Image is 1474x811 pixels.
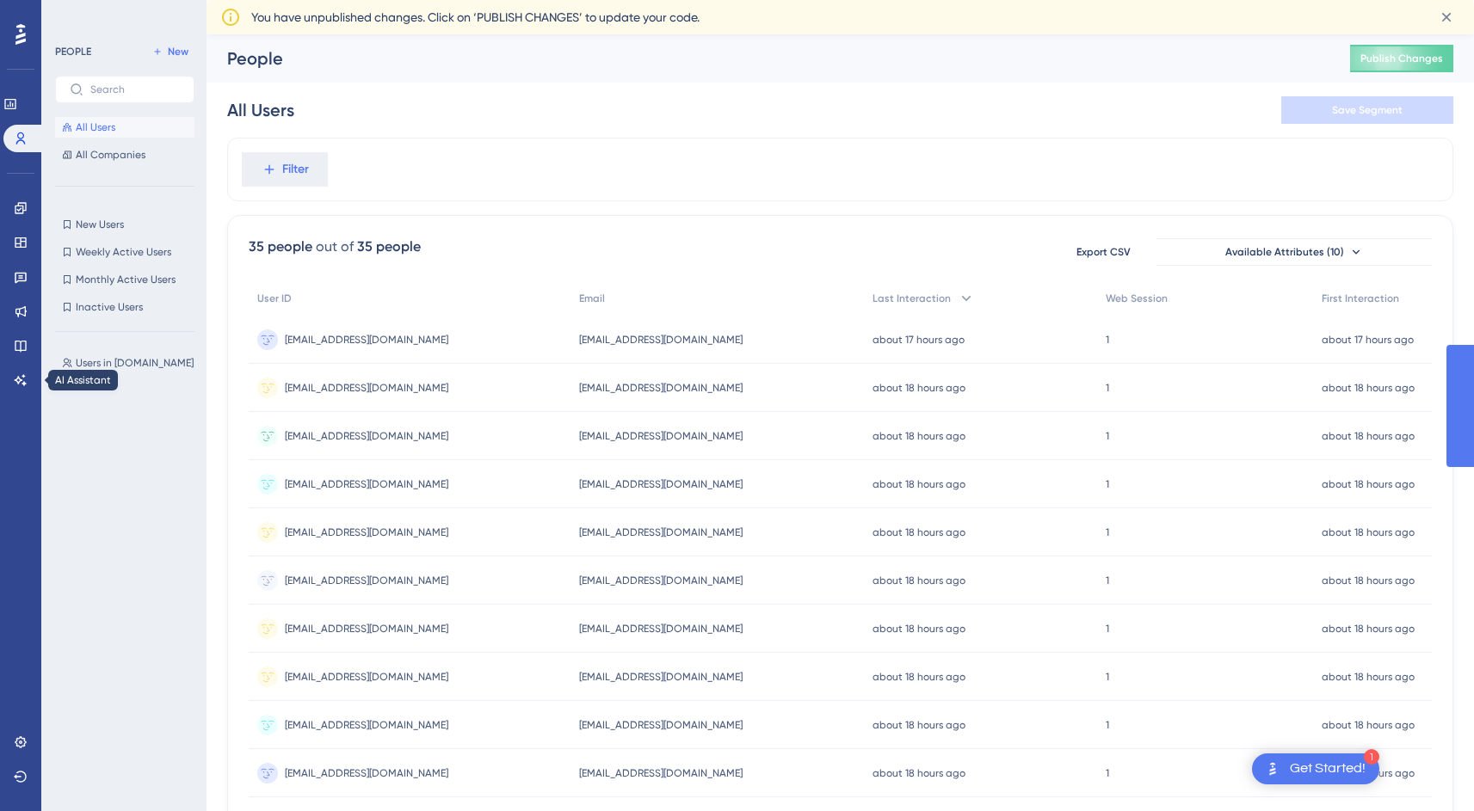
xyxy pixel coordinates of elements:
[873,382,965,394] time: about 18 hours ago
[1322,623,1415,635] time: about 18 hours ago
[227,98,294,122] div: All Users
[1332,103,1403,117] span: Save Segment
[257,292,292,305] span: User ID
[873,574,965,587] time: about 18 hours ago
[873,719,965,731] time: about 18 hours ago
[579,292,605,305] span: Email
[579,622,743,636] span: [EMAIL_ADDRESS][DOMAIN_NAME]
[55,269,194,290] button: Monthly Active Users
[285,670,448,684] span: [EMAIL_ADDRESS][DOMAIN_NAME]
[146,41,194,62] button: New
[55,45,91,58] div: PEOPLE
[1322,382,1415,394] time: about 18 hours ago
[168,45,188,58] span: New
[1322,430,1415,442] time: about 18 hours ago
[1322,526,1415,538] time: about 18 hours ago
[1402,743,1453,795] iframe: UserGuiding AI Assistant Launcher
[873,334,965,346] time: about 17 hours ago
[1322,478,1415,490] time: about 18 hours ago
[1281,96,1453,124] button: Save Segment
[873,430,965,442] time: about 18 hours ago
[579,381,743,395] span: [EMAIL_ADDRESS][DOMAIN_NAME]
[1106,429,1109,443] span: 1
[1262,759,1283,779] img: launcher-image-alternative-text
[242,152,328,187] button: Filter
[873,478,965,490] time: about 18 hours ago
[1322,292,1399,305] span: First Interaction
[579,766,743,780] span: [EMAIL_ADDRESS][DOMAIN_NAME]
[1076,245,1131,259] span: Export CSV
[1350,45,1453,72] button: Publish Changes
[579,333,743,347] span: [EMAIL_ADDRESS][DOMAIN_NAME]
[227,46,1307,71] div: People
[76,273,176,286] span: Monthly Active Users
[55,214,194,235] button: New Users
[579,429,743,443] span: [EMAIL_ADDRESS][DOMAIN_NAME]
[76,245,171,259] span: Weekly Active Users
[1106,525,1109,539] span: 1
[579,670,743,684] span: [EMAIL_ADDRESS][DOMAIN_NAME]
[1106,333,1109,347] span: 1
[579,574,743,587] span: [EMAIL_ADDRESS][DOMAIN_NAME]
[1106,477,1109,491] span: 1
[55,117,194,138] button: All Users
[357,237,421,257] div: 35 people
[1060,238,1146,266] button: Export CSV
[285,622,448,636] span: [EMAIL_ADDRESS][DOMAIN_NAME]
[873,623,965,635] time: about 18 hours ago
[76,356,194,370] span: Users in [DOMAIN_NAME]
[1322,671,1415,683] time: about 18 hours ago
[55,297,194,317] button: Inactive Users
[1322,574,1415,587] time: about 18 hours ago
[1322,719,1415,731] time: about 18 hours ago
[1106,718,1109,732] span: 1
[285,574,448,587] span: [EMAIL_ADDRESS][DOMAIN_NAME]
[285,477,448,491] span: [EMAIL_ADDRESS][DOMAIN_NAME]
[873,671,965,683] time: about 18 hours ago
[873,767,965,779] time: about 18 hours ago
[251,7,700,28] span: You have unpublished changes. Click on ‘PUBLISH CHANGES’ to update your code.
[1225,245,1344,259] span: Available Attributes (10)
[76,300,143,314] span: Inactive Users
[285,718,448,732] span: [EMAIL_ADDRESS][DOMAIN_NAME]
[76,218,124,231] span: New Users
[285,333,448,347] span: [EMAIL_ADDRESS][DOMAIN_NAME]
[1290,759,1366,778] div: Get Started!
[55,242,194,262] button: Weekly Active Users
[76,148,145,162] span: All Companies
[1106,381,1109,395] span: 1
[285,381,448,395] span: [EMAIL_ADDRESS][DOMAIN_NAME]
[579,477,743,491] span: [EMAIL_ADDRESS][DOMAIN_NAME]
[90,83,180,95] input: Search
[76,120,115,134] span: All Users
[55,144,194,165] button: All Companies
[873,526,965,538] time: about 18 hours ago
[249,237,312,257] div: 35 people
[1106,292,1168,305] span: Web Session
[282,159,309,180] span: Filter
[1106,622,1109,636] span: 1
[1106,766,1109,780] span: 1
[1322,334,1414,346] time: about 17 hours ago
[285,429,448,443] span: [EMAIL_ADDRESS][DOMAIN_NAME]
[579,718,743,732] span: [EMAIL_ADDRESS][DOMAIN_NAME]
[316,237,354,257] div: out of
[873,292,951,305] span: Last Interaction
[579,525,743,539] span: [EMAIL_ADDRESS][DOMAIN_NAME]
[1106,670,1109,684] span: 1
[285,766,448,780] span: [EMAIL_ADDRESS][DOMAIN_NAME]
[1252,753,1379,784] div: Open Get Started! checklist, remaining modules: 1
[1156,238,1432,266] button: Available Attributes (10)
[55,353,205,373] button: Users in [DOMAIN_NAME]
[1360,52,1443,65] span: Publish Changes
[1106,574,1109,587] span: 1
[285,525,448,539] span: [EMAIL_ADDRESS][DOMAIN_NAME]
[1364,749,1379,765] div: 1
